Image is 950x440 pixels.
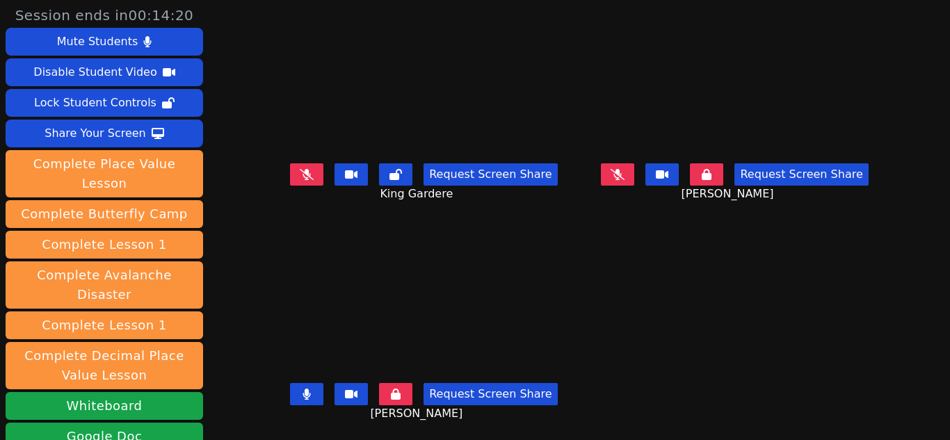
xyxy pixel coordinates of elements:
button: Whiteboard [6,392,203,420]
span: [PERSON_NAME] [682,186,778,202]
button: Request Screen Share [424,383,557,405]
div: Lock Student Controls [34,92,156,114]
span: [PERSON_NAME] [370,405,466,422]
button: Disable Student Video [6,58,203,86]
button: Complete Butterfly Camp [6,200,203,228]
button: Mute Students [6,28,203,56]
button: Request Screen Share [734,163,868,186]
div: Mute Students [57,31,138,53]
button: Request Screen Share [424,163,557,186]
span: King Gardere [380,186,456,202]
div: Disable Student Video [33,61,156,83]
button: Complete Lesson 1 [6,311,203,339]
button: Lock Student Controls [6,89,203,117]
span: Session ends in [15,6,194,25]
button: Complete Lesson 1 [6,231,203,259]
button: Share Your Screen [6,120,203,147]
button: Complete Decimal Place Value Lesson [6,342,203,389]
button: Complete Avalanche Disaster [6,261,203,309]
div: Share Your Screen [45,122,146,145]
button: Complete Place Value Lesson [6,150,203,197]
time: 00:14:20 [129,7,194,24]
